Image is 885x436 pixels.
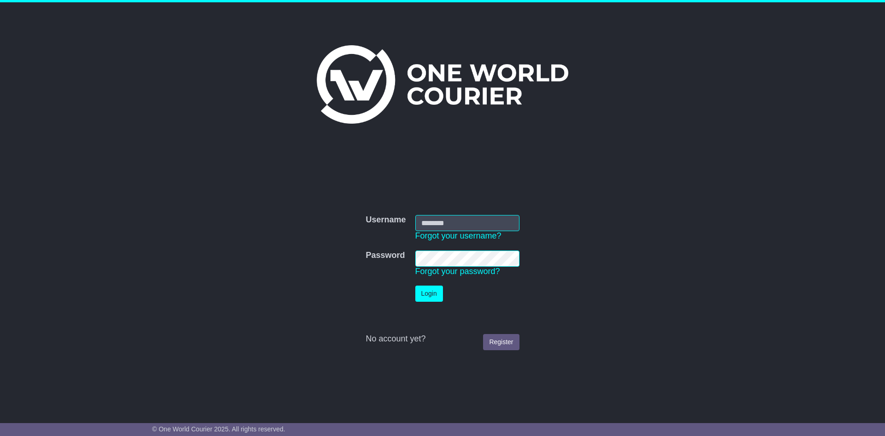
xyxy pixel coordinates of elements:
button: Login [415,286,443,302]
label: Password [366,251,405,261]
div: No account yet? [366,334,519,344]
a: Forgot your password? [415,267,500,276]
img: One World [317,45,568,124]
a: Register [483,334,519,350]
span: © One World Courier 2025. All rights reserved. [152,425,285,433]
label: Username [366,215,406,225]
a: Forgot your username? [415,231,501,240]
